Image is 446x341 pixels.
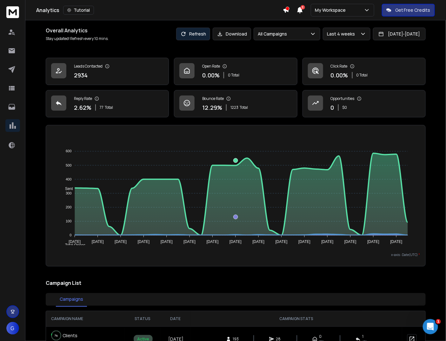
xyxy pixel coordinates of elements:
p: 0.00 % [331,71,348,80]
tspan: [DATE] [367,239,379,244]
tspan: 0 [70,233,71,237]
p: Leads Contacted [74,64,103,69]
tspan: [DATE] [92,239,104,244]
span: 1 [363,334,364,339]
tspan: 400 [66,177,71,181]
p: Stay updated! Refresh every 10 mins. [46,36,109,41]
a: Open Rate0.00%0 Total [174,58,297,85]
span: Sent [60,187,73,191]
span: Total [105,105,113,110]
p: 7 % [55,332,58,339]
tspan: [DATE] [161,239,173,244]
span: 1223 [230,105,238,110]
tspan: [DATE] [69,239,81,244]
div: Analytics [36,6,283,15]
p: Opportunities [331,96,355,101]
p: Get Free Credits [395,7,430,13]
tspan: [DATE] [230,239,242,244]
button: Download [213,28,251,40]
tspan: [DATE] [253,239,265,244]
p: Last 4 weeks [327,31,357,37]
p: 0 Total [356,73,368,78]
p: 0 [331,103,334,112]
button: Tutorial [63,6,94,15]
th: CAMPAIGN STATS [191,311,402,326]
tspan: [DATE] [276,239,288,244]
tspan: [DATE] [344,239,356,244]
th: STATUS [125,311,160,326]
p: Refresh [189,31,206,37]
tspan: [DATE] [207,239,219,244]
tspan: [DATE] [138,239,150,244]
p: 0.00 % [202,71,220,80]
p: x-axis : Date(UTC) [51,252,420,257]
span: Total Opens [60,243,85,247]
tspan: [DATE] [115,239,127,244]
span: 1 [436,319,441,324]
p: Click Rate [331,64,348,69]
button: Get Free Credits [382,4,435,16]
span: 0 [319,334,322,339]
h1: Overall Analytics [46,27,109,34]
p: 2.62 % [74,103,91,112]
span: 77 [100,105,103,110]
tspan: [DATE] [298,239,310,244]
p: $ 0 [343,105,347,110]
iframe: Intercom live chat [423,319,438,334]
p: My Workspace [315,7,348,13]
p: Open Rate [202,64,220,69]
button: Refresh [176,28,210,40]
h2: Campaign List [46,279,426,287]
p: Bounce Rate [202,96,224,101]
tspan: 100 [66,220,71,223]
tspan: 300 [66,191,71,195]
span: Total [240,105,248,110]
button: Campaigns [56,292,87,307]
th: CAMPAIGN NAME [46,311,125,326]
a: Bounce Rate12.29%1223Total [174,90,297,117]
tspan: 200 [66,205,71,209]
a: Leads Contacted2934 [46,58,169,85]
button: G [6,322,19,335]
button: [DATE]-[DATE] [373,28,426,40]
a: Click Rate0.00%0 Total [303,58,426,85]
tspan: [DATE] [322,239,334,244]
p: 0 Total [228,73,239,78]
span: 3 [301,5,305,10]
tspan: [DATE] [390,239,403,244]
tspan: 600 [66,149,71,153]
p: All Campaigns [258,31,290,37]
p: 2934 [74,71,88,80]
tspan: 500 [66,163,71,167]
p: Download [226,31,247,37]
tspan: [DATE] [183,239,196,244]
p: Reply Rate [74,96,92,101]
th: DATE [160,311,191,326]
a: Opportunities0$0 [303,90,426,117]
p: 12.29 % [202,103,222,112]
a: Reply Rate2.62%77Total [46,90,169,117]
